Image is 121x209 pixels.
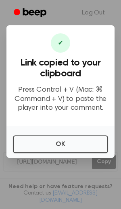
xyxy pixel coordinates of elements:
[8,5,54,21] a: Beep
[74,3,113,23] a: Log Out
[13,135,108,153] button: OK
[13,86,108,113] p: Press Control + V (Mac: ⌘ Command + V) to paste the player into your comment.
[51,33,70,53] div: ✔
[13,57,108,79] h3: Link copied to your clipboard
